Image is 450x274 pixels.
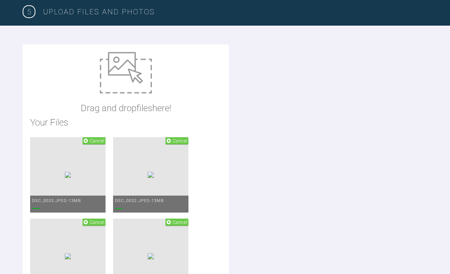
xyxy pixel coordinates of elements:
[30,115,221,130] h2: Your Files
[81,101,171,115] p: Drag and drop files here!
[90,138,104,144] span: Cancel
[43,6,427,18] h3: Upload Files and Photos
[65,172,71,178] img: d05732be-3d0a-4a54-acaa-f440352be1f3
[23,5,35,18] span: 5
[115,198,164,203] span: DSC_0032.jpeg - 13MB
[148,253,154,259] img: 78487011-bff0-4e8f-b170-986d51024040
[32,198,81,203] span: DSC_0033.jpeg - 13MB
[173,138,187,144] span: Cancel
[65,253,71,259] img: a3fc4776-117b-45b7-b385-aad4a4a94050
[90,219,104,225] span: Cancel
[148,172,154,178] img: 3080b8f5-b024-4bd5-80f8-d81c61db1870
[173,219,187,225] span: Cancel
